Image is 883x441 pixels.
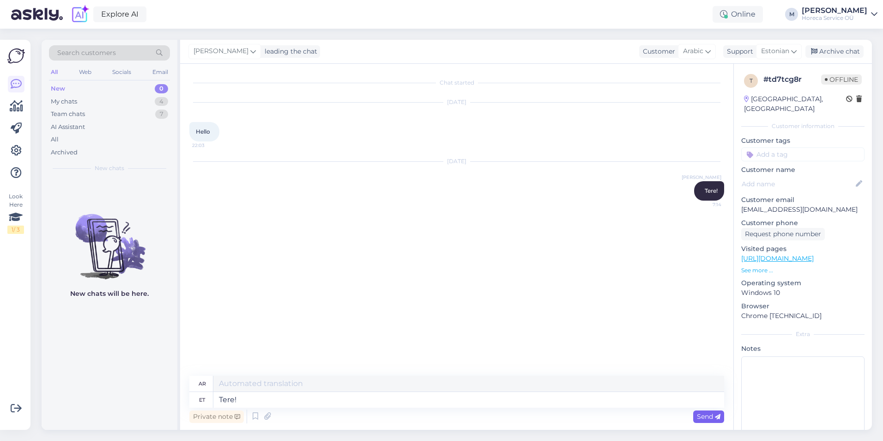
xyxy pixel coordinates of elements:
div: 0 [155,84,168,93]
div: My chats [51,97,77,106]
span: 22:03 [192,142,227,149]
div: Horeca Service OÜ [802,14,867,22]
span: New chats [95,164,124,172]
p: Customer phone [741,218,865,228]
p: [EMAIL_ADDRESS][DOMAIN_NAME] [741,205,865,214]
p: Customer email [741,195,865,205]
a: Explore AI [93,6,146,22]
span: Send [697,412,720,421]
div: Look Here [7,192,24,234]
div: All [51,135,59,144]
span: 7:14 [687,201,721,208]
div: Support [723,47,753,56]
div: 7 [155,110,168,119]
a: [PERSON_NAME]Horeca Service OÜ [802,7,877,22]
div: Online [713,6,763,23]
span: [PERSON_NAME] [194,46,248,56]
div: All [49,66,60,78]
div: Extra [741,330,865,338]
div: Team chats [51,110,85,119]
div: Archive chat [805,45,864,58]
div: leading the chat [261,47,317,56]
input: Add a tag [741,147,865,161]
p: New chats will be here. [70,289,149,299]
div: [DATE] [189,157,724,165]
p: Windows 10 [741,288,865,298]
div: Private note [189,410,244,423]
p: Customer name [741,165,865,175]
div: Socials [110,66,133,78]
div: Customer information [741,122,865,130]
div: Chat started [189,79,724,87]
p: Browser [741,301,865,311]
span: Search customers [57,48,116,58]
div: AI Assistant [51,122,85,132]
div: # td7tcg8r [763,74,821,85]
div: New [51,84,65,93]
span: Arabic [683,46,703,56]
div: Archived [51,148,78,157]
div: Web [77,66,93,78]
div: M [785,8,798,21]
span: Tere! [705,187,718,194]
p: Operating system [741,278,865,288]
div: Email [151,66,170,78]
span: Offline [821,74,862,85]
span: Hello [196,128,210,135]
p: Visited pages [741,244,865,254]
a: [URL][DOMAIN_NAME] [741,254,814,263]
div: 4 [155,97,168,106]
p: See more ... [741,266,865,275]
img: No chats [42,197,177,281]
p: Chrome [TECHNICAL_ID] [741,311,865,321]
img: Askly Logo [7,47,25,65]
span: Estonian [761,46,789,56]
span: t [750,77,753,84]
div: 1 / 3 [7,226,24,234]
span: [PERSON_NAME] [682,174,721,181]
input: Add name [742,179,854,189]
div: [PERSON_NAME] [802,7,867,14]
div: [DATE] [189,98,724,106]
p: Customer tags [741,136,865,146]
div: ar [199,376,206,392]
div: Customer [639,47,675,56]
div: [GEOGRAPHIC_DATA], [GEOGRAPHIC_DATA] [744,94,846,114]
p: Notes [741,344,865,354]
div: et [199,392,205,408]
img: explore-ai [70,5,90,24]
div: Request phone number [741,228,825,240]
